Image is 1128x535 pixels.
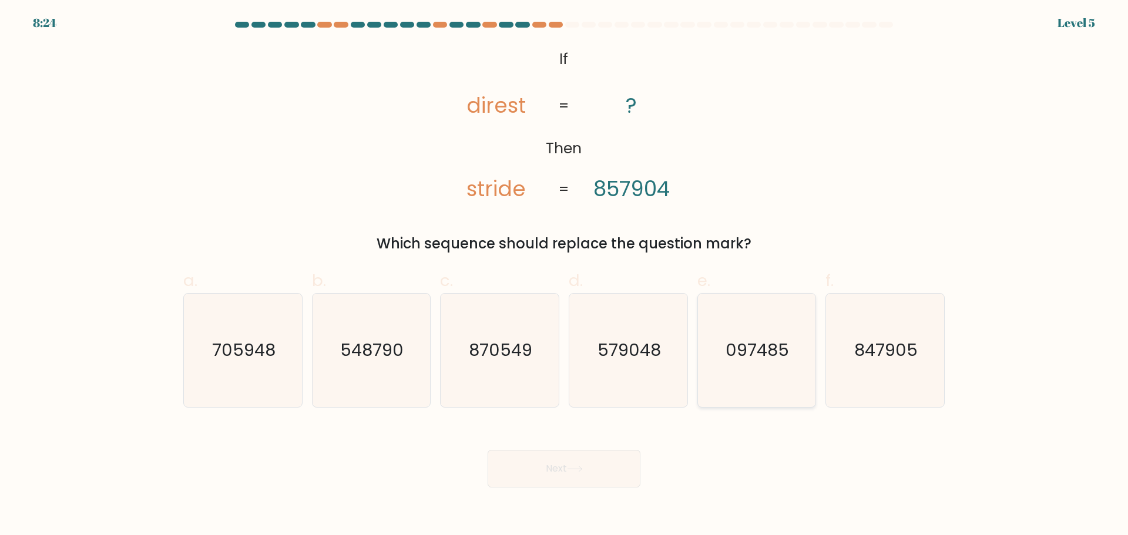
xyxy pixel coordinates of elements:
[469,338,533,362] text: 870549
[33,14,56,32] div: 8:24
[855,338,918,362] text: 847905
[466,174,526,203] tspan: stride
[546,139,582,159] tspan: Then
[626,92,637,120] tspan: ?
[697,269,710,292] span: e.
[312,269,326,292] span: b.
[466,92,526,120] tspan: direst
[341,338,404,362] text: 548790
[597,338,661,362] text: 579048
[440,269,453,292] span: c.
[825,269,834,292] span: f.
[434,45,694,205] svg: @import url('[URL][DOMAIN_NAME]);
[488,450,640,487] button: Next
[212,338,276,362] text: 705948
[593,174,670,203] tspan: 857904
[726,338,790,362] text: 097485
[190,233,938,254] div: Which sequence should replace the question mark?
[560,49,569,69] tspan: If
[569,269,583,292] span: d.
[183,269,197,292] span: a.
[559,179,569,200] tspan: =
[1057,14,1095,32] div: Level 5
[559,96,569,116] tspan: =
